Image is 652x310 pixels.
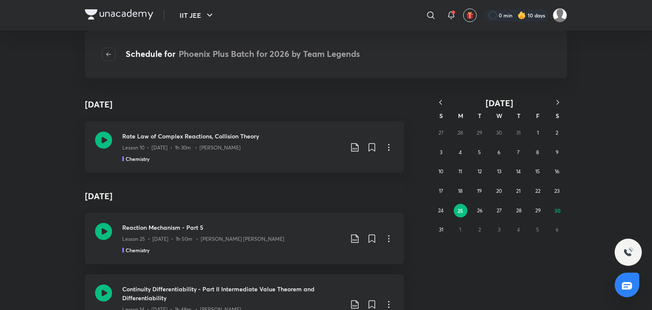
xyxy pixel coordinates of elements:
abbr: August 11, 2025 [458,168,462,175]
button: August 14, 2025 [511,165,525,178]
abbr: Sunday [439,112,443,120]
abbr: August 8, 2025 [536,149,539,155]
button: August 13, 2025 [492,165,506,178]
p: Lesson 25 • [DATE] • 1h 50m • [PERSON_NAME] [PERSON_NAME] [122,235,284,243]
abbr: August 9, 2025 [556,149,559,155]
h3: Reaction Mechanism - Part 5 [122,223,343,232]
abbr: August 24, 2025 [438,207,444,214]
h3: Rate Law of Complex Reactions, Collision Theory [122,132,343,141]
button: August 27, 2025 [492,204,506,217]
button: August 28, 2025 [512,204,526,217]
img: avatar [466,11,474,19]
a: Company Logo [85,9,153,22]
abbr: August 6, 2025 [497,149,500,155]
abbr: August 18, 2025 [458,188,463,194]
abbr: August 26, 2025 [477,207,483,214]
abbr: Wednesday [496,112,502,120]
button: August 3, 2025 [434,146,448,159]
abbr: August 3, 2025 [440,149,442,155]
abbr: August 27, 2025 [497,207,502,214]
img: Company Logo [85,9,153,20]
button: [DATE] [450,98,548,108]
abbr: August 30, 2025 [554,207,561,214]
abbr: August 16, 2025 [555,168,559,175]
button: August 24, 2025 [434,204,448,217]
button: August 20, 2025 [492,184,506,198]
button: August 8, 2025 [531,146,545,159]
button: August 1, 2025 [531,126,545,140]
abbr: Friday [536,112,540,120]
abbr: Saturday [556,112,559,120]
abbr: August 25, 2025 [458,207,463,214]
span: [DATE] [486,97,513,109]
button: August 31, 2025 [434,223,448,237]
h3: Continuity Differentiability - Part II Intermediate Value Theorem and Differentiability [122,285,343,302]
abbr: August 4, 2025 [459,149,462,155]
img: streak [517,11,526,20]
abbr: August 23, 2025 [554,188,559,194]
button: August 15, 2025 [531,165,545,178]
abbr: August 2, 2025 [556,130,558,136]
button: August 26, 2025 [473,204,487,217]
abbr: August 17, 2025 [439,188,443,194]
button: August 23, 2025 [550,184,564,198]
abbr: Thursday [517,112,520,120]
button: August 25, 2025 [454,204,467,217]
button: August 5, 2025 [473,146,486,159]
button: August 12, 2025 [473,165,486,178]
button: August 6, 2025 [492,146,506,159]
button: August 4, 2025 [453,146,467,159]
abbr: August 31, 2025 [439,226,443,233]
h5: Chemistry [126,246,149,254]
img: ttu [623,247,633,257]
button: IIT JEE [174,7,220,24]
abbr: August 28, 2025 [516,207,522,214]
button: August 19, 2025 [473,184,486,198]
button: August 10, 2025 [434,165,448,178]
abbr: August 7, 2025 [517,149,520,155]
button: avatar [463,8,477,22]
abbr: August 13, 2025 [497,168,501,175]
h5: Chemistry [126,155,149,163]
abbr: August 20, 2025 [496,188,502,194]
abbr: August 21, 2025 [516,188,520,194]
abbr: Tuesday [478,112,481,120]
button: August 21, 2025 [511,184,525,198]
button: August 18, 2025 [453,184,467,198]
abbr: August 22, 2025 [535,188,540,194]
abbr: August 1, 2025 [537,130,539,136]
abbr: August 12, 2025 [478,168,482,175]
abbr: August 5, 2025 [478,149,481,155]
button: August 22, 2025 [531,184,545,198]
span: Phoenix Plus Batch for 2026 by Team Legends [179,48,360,59]
abbr: Monday [458,112,463,120]
button: August 17, 2025 [434,184,448,198]
button: August 16, 2025 [550,165,564,178]
button: August 7, 2025 [511,146,525,159]
img: Shreyas Bhanu [553,8,567,23]
abbr: August 15, 2025 [535,168,540,175]
h4: Schedule for [126,48,360,61]
button: August 30, 2025 [551,204,564,217]
abbr: August 14, 2025 [516,168,521,175]
button: August 11, 2025 [453,165,467,178]
p: Lesson 10 • [DATE] • 1h 30m • [PERSON_NAME] [122,144,241,152]
button: August 9, 2025 [550,146,564,159]
h4: [DATE] [85,98,112,111]
a: Rate Law of Complex Reactions, Collision TheoryLesson 10 • [DATE] • 1h 30m • [PERSON_NAME]Chemistry [85,121,404,173]
button: August 29, 2025 [531,204,545,217]
a: Reaction Mechanism - Part 5Lesson 25 • [DATE] • 1h 50m • [PERSON_NAME] [PERSON_NAME]Chemistry [85,213,404,264]
abbr: August 29, 2025 [535,207,541,214]
abbr: August 19, 2025 [477,188,482,194]
abbr: August 10, 2025 [438,168,443,175]
h4: [DATE] [85,183,404,209]
button: August 2, 2025 [550,126,564,140]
